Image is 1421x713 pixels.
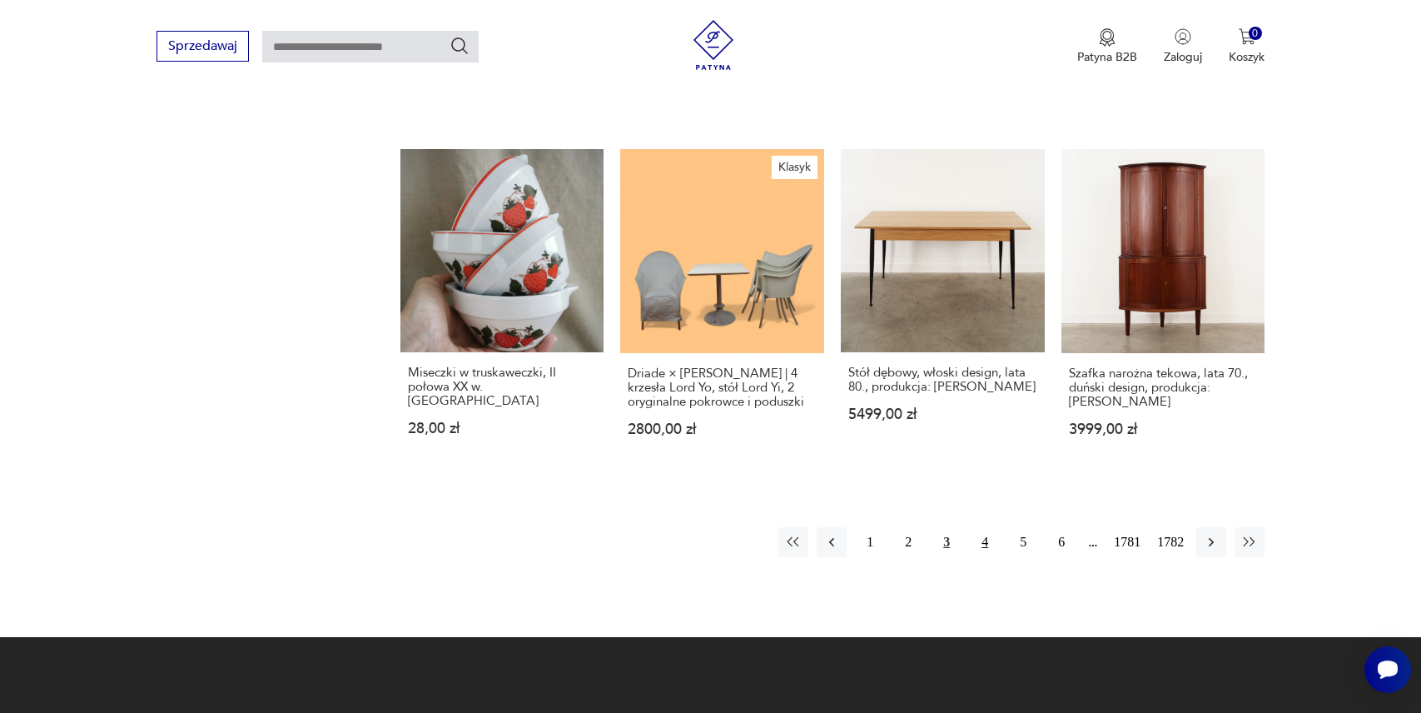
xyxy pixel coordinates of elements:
button: 1781 [1110,527,1145,557]
h3: Stół dębowy, włoski design, lata 80., produkcja: [PERSON_NAME] [848,366,1037,394]
button: 6 [1046,527,1076,557]
img: Patyna - sklep z meblami i dekoracjami vintage [688,20,738,70]
a: KlasykDriade × Philippe Starck | 4 krzesła Lord Yo, stół Lord Yi, 2 oryginalne pokrowce i poduszk... [620,149,824,469]
iframe: Smartsupp widget button [1364,646,1411,693]
p: Zaloguj [1164,49,1202,65]
p: Patyna B2B [1077,49,1137,65]
img: Ikona medalu [1099,28,1115,47]
p: Koszyk [1229,49,1264,65]
button: 0Koszyk [1229,28,1264,65]
a: Miseczki w truskaweczki, II połowa XX w. LubianaMiseczki w truskaweczki, II połowa XX w. [GEOGRAP... [400,149,604,469]
h3: Driade × [PERSON_NAME] | 4 krzesła Lord Yo, stół Lord Yi, 2 oryginalne pokrowce i poduszki [628,366,817,409]
h3: Szafka narożna tekowa, lata 70., duński design, produkcja: [PERSON_NAME] [1069,366,1258,409]
img: Ikonka użytkownika [1175,28,1191,45]
a: Sprzedawaj [157,42,249,53]
p: 3999,00 zł [1069,422,1258,436]
p: 2800,00 zł [628,422,817,436]
a: Ikona medaluPatyna B2B [1077,28,1137,65]
button: Patyna B2B [1077,28,1137,65]
button: 1 [855,527,885,557]
div: 0 [1249,27,1263,41]
h3: Miseczki w truskaweczki, II połowa XX w. [GEOGRAPHIC_DATA] [408,366,597,408]
button: 5 [1008,527,1038,557]
button: 2 [893,527,923,557]
img: Ikona koszyka [1239,28,1255,45]
p: 28,00 zł [408,421,597,436]
a: Stół dębowy, włoski design, lata 80., produkcja: WłochyStół dębowy, włoski design, lata 80., prod... [841,149,1045,469]
p: 5499,00 zł [848,407,1037,421]
button: 3 [932,527,961,557]
button: Zaloguj [1164,28,1202,65]
button: 1782 [1153,527,1188,557]
button: 4 [970,527,1000,557]
a: Szafka narożna tekowa, lata 70., duński design, produkcja: DaniaSzafka narożna tekowa, lata 70., ... [1061,149,1265,469]
button: Sprzedawaj [157,31,249,62]
button: Szukaj [450,36,470,56]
